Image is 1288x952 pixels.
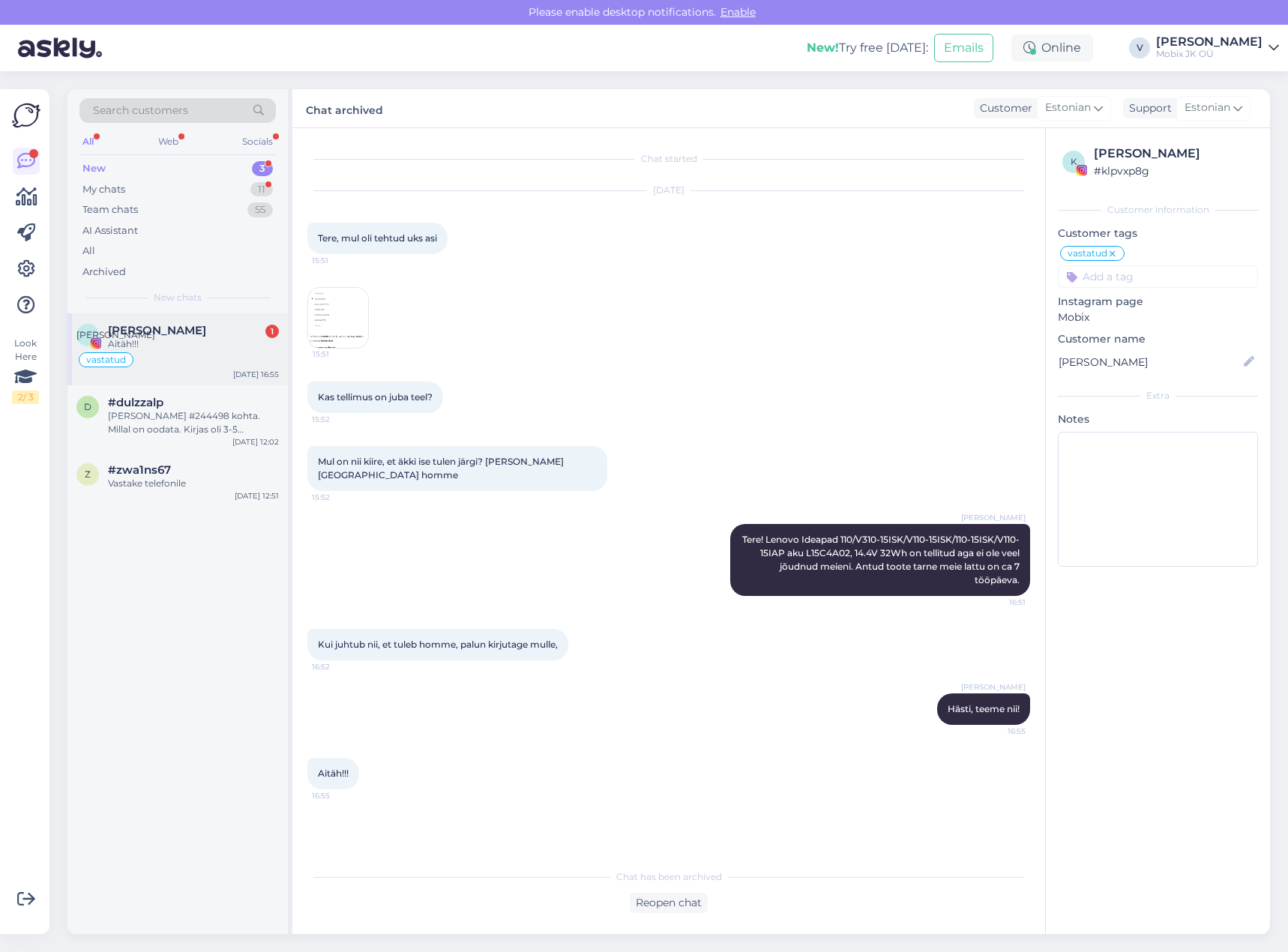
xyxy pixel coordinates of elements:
[318,768,349,779] span: Aitäh!!!
[630,893,708,913] div: Reopen chat
[1045,100,1091,116] span: Estonian
[265,325,279,338] div: 1
[1156,36,1279,60] a: [PERSON_NAME]Mobix JK OÜ
[1185,100,1230,116] span: Estonian
[312,790,368,801] span: 16:55
[108,463,171,477] span: #zwa1ns67
[1156,48,1263,60] div: Mobix JK OÜ
[969,597,1026,608] span: 16:51
[1058,294,1258,310] p: Instagram page
[12,101,40,130] img: Askly Logo
[155,132,181,151] div: Web
[86,355,126,364] span: vastatud
[250,182,273,197] div: 11
[934,34,993,62] button: Emails
[1058,265,1258,288] input: Add a tag
[108,324,206,337] span: Алеся Мурашова
[1058,389,1258,403] div: Extra
[307,184,1030,197] div: [DATE]
[1058,203,1258,217] div: Customer information
[108,396,163,409] span: #dulzzalp
[716,5,760,19] span: Enable
[239,132,276,151] div: Socials
[1123,100,1172,116] div: Support
[807,40,839,55] b: New!
[1058,331,1258,347] p: Customer name
[93,103,188,118] span: Search customers
[247,202,273,217] div: 55
[1071,156,1077,167] span: k
[1058,412,1258,427] p: Notes
[108,337,279,351] div: Aitäh!!!
[108,409,279,436] div: [PERSON_NAME] #244498 kohta. Millal on oodata. Kirjas oli 3-5 tööpäeva.
[969,726,1026,737] span: 16:55
[974,100,1032,116] div: Customer
[312,492,368,503] span: 15:52
[807,39,928,57] div: Try free [DATE]:
[308,288,368,348] img: Attachment
[154,291,202,304] span: New chats
[85,469,91,480] span: z
[252,161,273,176] div: 3
[948,703,1020,714] span: Hästi, teeme nii!
[82,244,95,259] div: All
[1058,226,1258,241] p: Customer tags
[1156,36,1263,48] div: [PERSON_NAME]
[318,639,558,650] span: Kui juhtub nii, et tuleb homme, palun kirjutage mulle,
[1068,249,1107,258] span: vastatud
[12,391,39,404] div: 2 / 3
[232,436,279,448] div: [DATE] 12:02
[82,223,138,238] div: AI Assistant
[318,232,437,244] span: Tere, mul oli tehtud uks asi
[79,132,97,151] div: All
[82,202,138,217] div: Team chats
[312,255,368,266] span: 15:51
[1059,354,1241,370] input: Add name
[961,512,1026,523] span: [PERSON_NAME]
[82,161,106,176] div: New
[312,414,368,425] span: 15:52
[233,369,279,380] div: [DATE] 16:55
[307,152,1030,166] div: Chat started
[76,329,155,340] span: [PERSON_NAME]
[1011,34,1093,61] div: Online
[1058,310,1258,325] p: Mobix
[108,477,279,490] div: Vastake telefonile
[306,98,383,118] label: Chat archived
[84,401,91,412] span: d
[1094,145,1254,163] div: [PERSON_NAME]
[616,870,722,884] span: Chat has been archived
[1129,37,1150,58] div: V
[318,391,433,403] span: Kas tellimus on juba teel?
[961,681,1026,693] span: [PERSON_NAME]
[312,661,368,672] span: 16:52
[12,337,39,404] div: Look Here
[82,182,125,197] div: My chats
[82,265,126,280] div: Archived
[1094,163,1254,179] div: # klpvxp8g
[235,490,279,501] div: [DATE] 12:51
[313,349,369,360] span: 15:51
[318,456,564,480] span: Mul on nii kiire, et äkki ise tulen järgi? [PERSON_NAME][GEOGRAPHIC_DATA] homme
[742,534,1022,585] span: Tere! Lenovo Ideapad 110/V310-15ISK/V110-15ISK/110-15ISK/V110-15IAP aku L15C4A02, 14.4V 32Wh on t...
